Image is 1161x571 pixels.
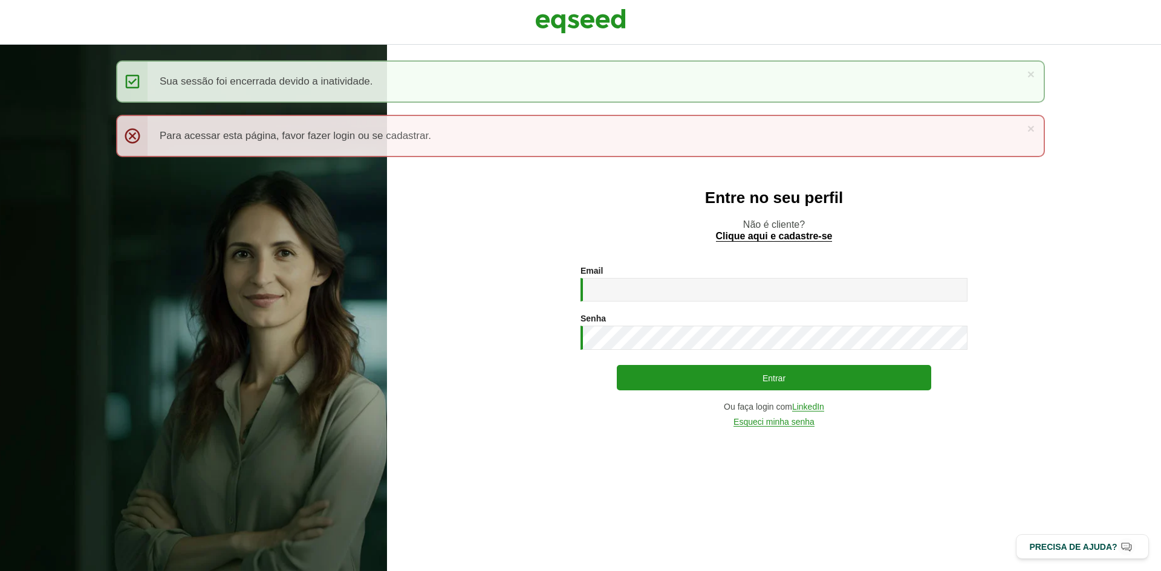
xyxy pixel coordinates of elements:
[733,418,815,427] a: Esqueci minha senha
[580,266,603,275] label: Email
[1027,68,1035,80] a: ×
[580,402,968,411] div: Ou faça login com
[792,402,824,411] a: LinkedIn
[116,60,1045,103] div: Sua sessão foi encerrada devido a inatividade.
[617,365,931,390] button: Entrar
[535,6,626,36] img: EqSeed Logo
[411,189,1137,207] h2: Entre no seu perfil
[580,314,606,323] label: Senha
[716,231,833,242] a: Clique aqui e cadastre-se
[411,219,1137,242] p: Não é cliente?
[1027,122,1035,135] a: ×
[116,115,1045,157] div: Para acessar esta página, favor fazer login ou se cadastrar.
